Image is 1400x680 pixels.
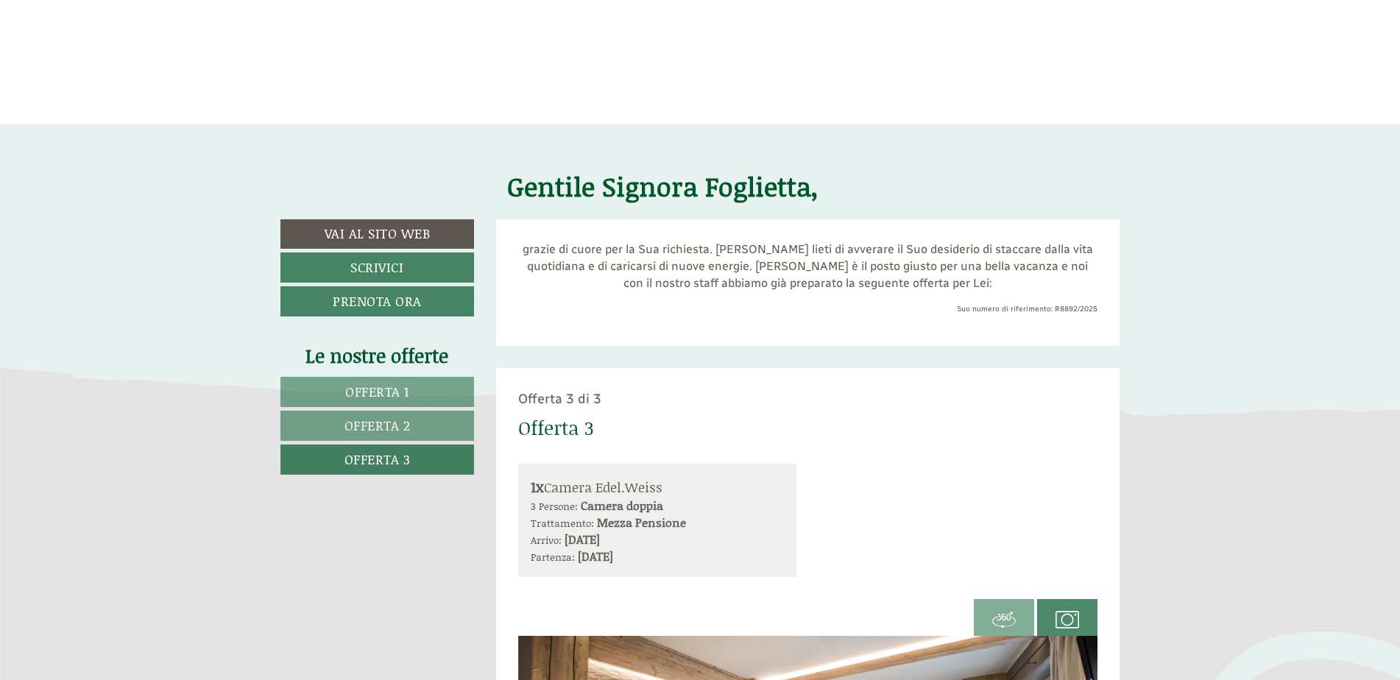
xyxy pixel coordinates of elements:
span: Offerta 2 [344,416,411,435]
div: Le nostre offerte [280,342,474,369]
span: Offerta 3 [344,450,411,469]
small: Partenza: [531,549,575,564]
b: Mezza Pensione [597,514,686,531]
div: Camera Edel.Weiss [531,476,785,497]
img: camera.svg [1056,608,1079,631]
b: [DATE] [565,531,600,548]
a: Prenota ora [280,286,474,316]
small: Arrivo: [531,532,562,548]
b: [DATE] [578,548,613,564]
p: grazie di cuore per la Sua richiesta. [PERSON_NAME] lieti di avverare il Suo desiderio di staccar... [518,241,1098,292]
img: 360-grad.svg [992,608,1016,631]
b: Camera doppia [581,497,663,514]
small: 3 Persone: [531,498,578,514]
b: 1x [531,476,544,497]
span: Offerta 1 [345,382,409,401]
h1: Gentile Signora Foglietta, [507,172,819,202]
small: Trattamento: [531,515,594,531]
div: Offerta 3 [518,414,594,442]
span: Offerta 3 di 3 [518,391,601,407]
a: Scrivici [280,252,474,283]
span: Suo numero di riferimento: R8892/2025 [957,305,1097,314]
a: Vai al sito web [280,219,474,249]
